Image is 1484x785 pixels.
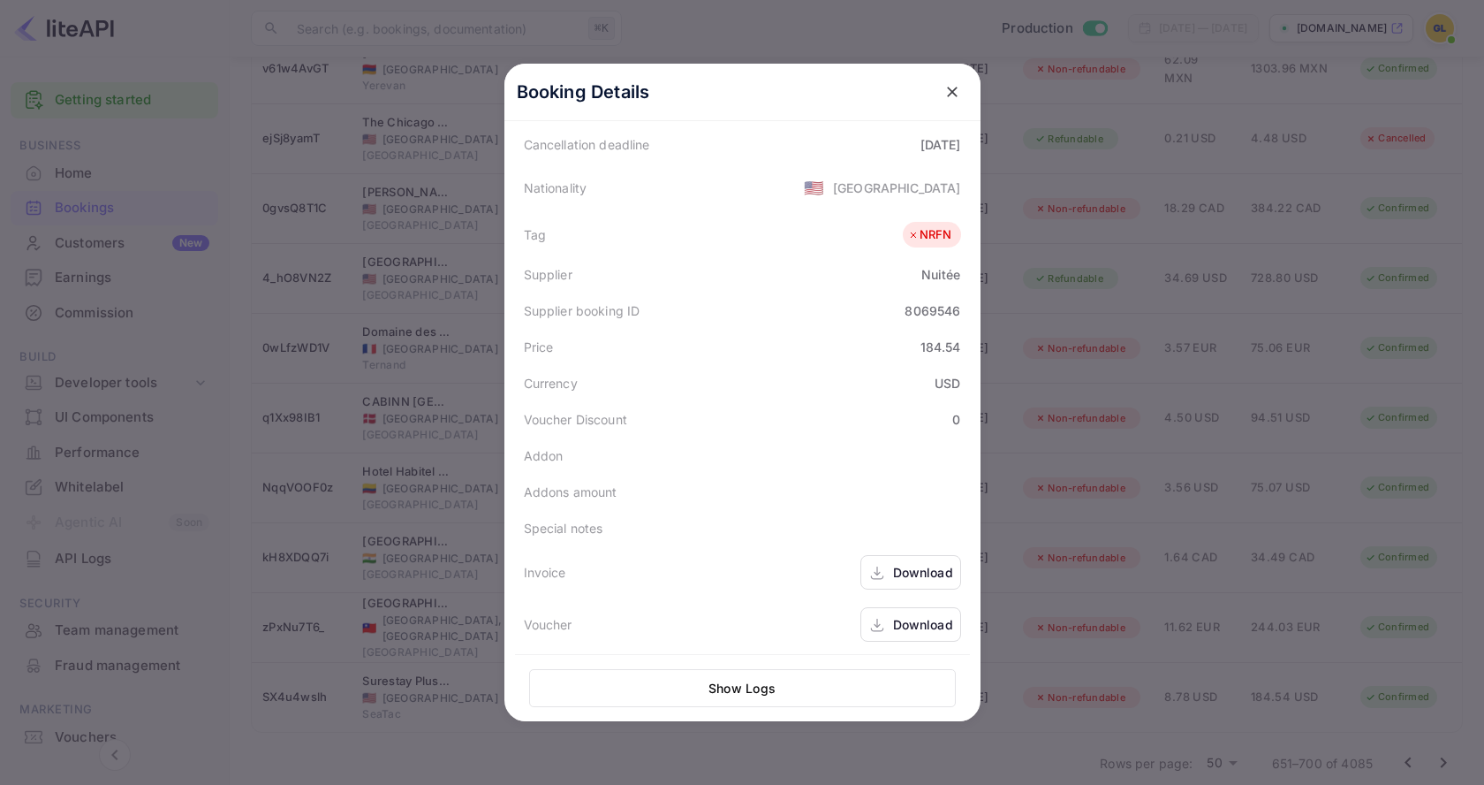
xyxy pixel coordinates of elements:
[893,563,953,582] div: Download
[921,265,961,284] div: Nuitée
[524,301,640,320] div: Supplier booking ID
[517,79,650,105] p: Booking Details
[920,135,961,154] div: [DATE]
[524,615,572,634] div: Voucher
[952,410,960,429] div: 0
[524,483,617,501] div: Addons amount
[524,265,572,284] div: Supplier
[935,374,960,392] div: USD
[920,338,961,356] div: 184.54
[524,338,554,356] div: Price
[524,135,650,154] div: Cancellation deadline
[524,374,578,392] div: Currency
[529,669,956,707] button: Show Logs
[524,519,603,537] div: Special notes
[524,225,546,244] div: Tag
[804,171,824,203] span: United States
[524,410,627,429] div: Voucher Discount
[524,563,566,582] div: Invoice
[524,179,587,197] div: Nationality
[893,615,953,634] div: Download
[936,76,968,108] button: close
[524,446,564,465] div: Addon
[907,226,952,244] div: NRFN
[905,301,960,320] div: 8069546
[833,179,961,197] div: [GEOGRAPHIC_DATA]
